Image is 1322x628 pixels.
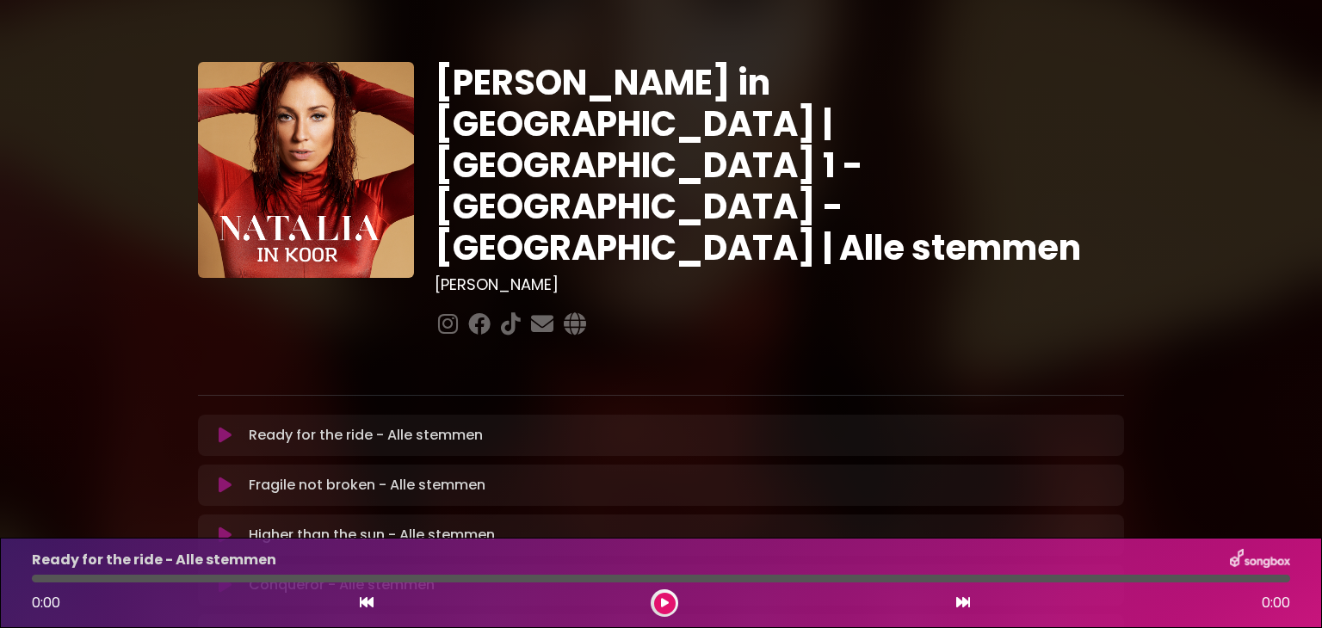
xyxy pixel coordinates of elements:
[1262,593,1290,613] span: 0:00
[1230,549,1290,571] img: songbox-logo-white.png
[32,593,60,613] span: 0:00
[249,525,495,545] p: Higher than the sun - Alle stemmen
[435,62,1124,268] h1: [PERSON_NAME] in [GEOGRAPHIC_DATA] | [GEOGRAPHIC_DATA] 1 - [GEOGRAPHIC_DATA] - [GEOGRAPHIC_DATA] ...
[32,550,276,570] p: Ready for the ride - Alle stemmen
[435,275,1124,294] h3: [PERSON_NAME]
[198,62,414,278] img: YTVS25JmS9CLUqXqkEhs
[249,475,485,496] p: Fragile not broken - Alle stemmen
[249,425,483,446] p: Ready for the ride - Alle stemmen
